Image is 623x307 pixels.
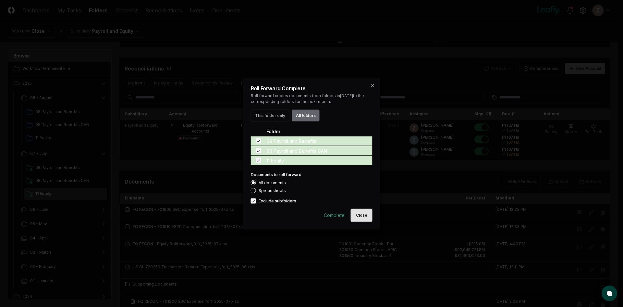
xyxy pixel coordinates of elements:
span: 08 Payroll and Benefits [266,137,316,144]
button: This folder only [251,109,289,121]
h2: Roll Forward Complete [251,85,373,91]
label: Spreadsheets [259,188,286,192]
button: Close [351,209,373,222]
label: Documents to roll forward [251,172,301,177]
p: Roll forward copies documents from folders in [DATE] to the corresponding folders for the next mo... [251,93,373,104]
label: All documents [259,181,286,185]
label: Exclude subfolders [259,199,296,203]
span: 08 Payroll and Benefits CAN [266,147,327,154]
div: Folder [266,128,367,134]
span: Complete! [324,212,348,219]
button: All folders [292,109,320,121]
span: 11 Equity [266,157,284,164]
